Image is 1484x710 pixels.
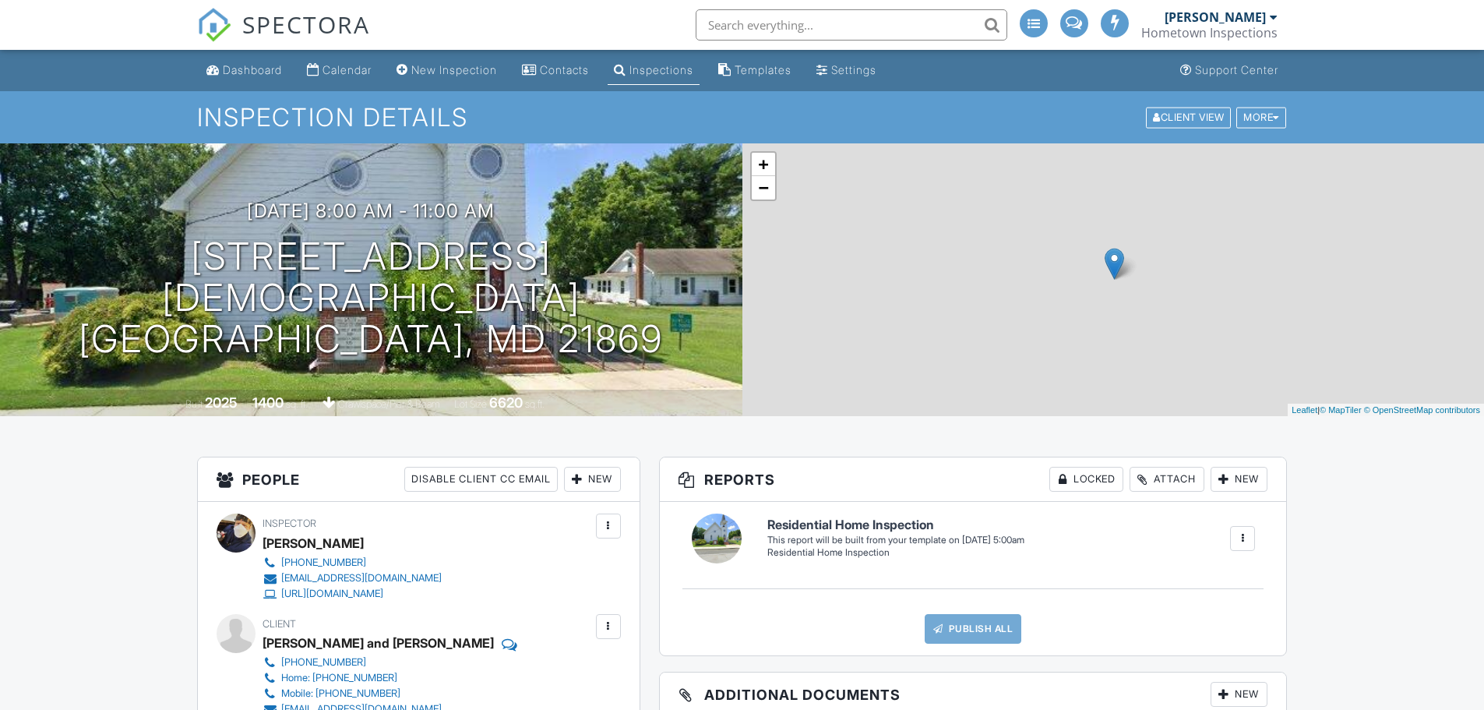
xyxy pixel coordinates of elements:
[247,200,495,221] h3: [DATE] 8:00 am - 11:00 am
[323,63,372,76] div: Calendar
[263,555,442,570] a: [PHONE_NUMBER]
[489,394,523,411] div: 6620
[1211,467,1267,492] div: New
[263,532,364,555] div: [PERSON_NAME]
[197,104,1288,131] h1: Inspection Details
[338,398,439,410] span: Crawlspace/Pier & Beam
[263,655,509,670] a: [PHONE_NUMBER]
[263,631,494,655] div: [PERSON_NAME] and [PERSON_NAME]
[767,546,1024,560] div: Residential Home Inspection
[712,56,798,85] a: Templates
[223,63,282,76] div: Dashboard
[1320,405,1362,415] a: © MapTiler
[1174,56,1285,85] a: Support Center
[197,21,370,54] a: SPECTORA
[1141,25,1278,41] div: Hometown Inspections
[629,63,693,76] div: Inspections
[767,518,1024,532] h6: Residential Home Inspection
[200,56,288,85] a: Dashboard
[1165,9,1266,25] div: [PERSON_NAME]
[608,56,700,85] a: Inspections
[1364,405,1480,415] a: © OpenStreetMap contributors
[281,656,366,669] div: [PHONE_NUMBER]
[454,398,487,410] span: Lot Size
[197,8,231,42] img: The Best Home Inspection Software - Spectora
[390,56,503,85] a: New Inspection
[411,63,497,76] div: New Inspection
[1236,107,1286,128] div: More
[252,394,284,411] div: 1400
[205,394,238,411] div: 2025
[925,614,1022,644] a: Publish All
[540,63,589,76] div: Contacts
[25,236,717,359] h1: [STREET_ADDRESS][DEMOGRAPHIC_DATA] [GEOGRAPHIC_DATA], MD 21869
[1195,63,1278,76] div: Support Center
[281,588,383,600] div: [URL][DOMAIN_NAME]
[660,457,1287,502] h3: Reports
[404,467,558,492] div: Disable Client CC Email
[752,153,775,176] a: Zoom in
[1144,111,1235,122] a: Client View
[263,618,296,630] span: Client
[1288,404,1484,417] div: |
[263,686,509,701] a: Mobile: [PHONE_NUMBER]
[1211,682,1267,707] div: New
[564,467,621,492] div: New
[767,534,1024,546] div: This report will be built from your template on [DATE] 5:00am
[281,687,400,700] div: Mobile: [PHONE_NUMBER]
[263,570,442,586] a: [EMAIL_ADDRESS][DOMAIN_NAME]
[281,672,397,684] div: Home: [PHONE_NUMBER]
[198,457,640,502] h3: People
[281,556,366,569] div: [PHONE_NUMBER]
[281,572,442,585] div: [EMAIL_ADDRESS][DOMAIN_NAME]
[516,56,595,85] a: Contacts
[1292,405,1317,415] a: Leaflet
[263,586,442,602] a: [URL][DOMAIN_NAME]
[525,398,545,410] span: sq.ft.
[735,63,791,76] div: Templates
[810,56,883,85] a: Settings
[301,56,378,85] a: Calendar
[831,63,876,76] div: Settings
[263,517,316,529] span: Inspector
[1049,467,1123,492] div: Locked
[696,9,1007,41] input: Search everything...
[242,8,370,41] span: SPECTORA
[1146,107,1231,128] div: Client View
[752,176,775,200] a: Zoom out
[263,670,509,686] a: Home: [PHONE_NUMBER]
[1130,467,1204,492] div: Attach
[185,398,203,410] span: Built
[286,398,308,410] span: sq. ft.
